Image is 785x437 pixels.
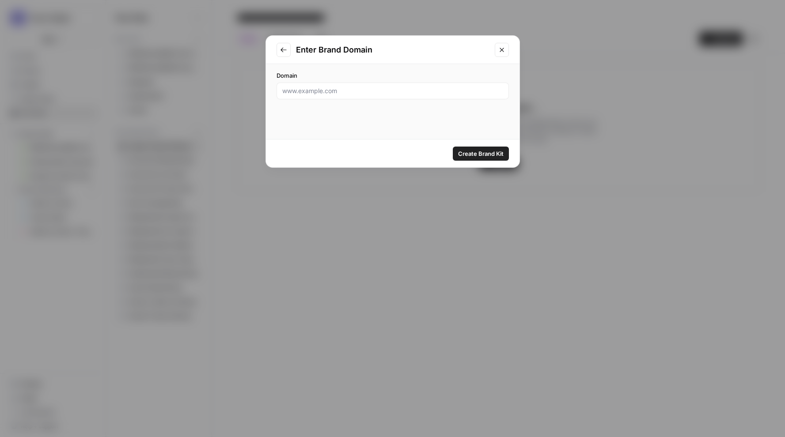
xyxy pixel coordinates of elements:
button: Go to previous step [277,43,291,57]
input: www.example.com [282,87,503,95]
button: Close modal [495,43,509,57]
h2: Enter Brand Domain [296,44,489,56]
span: Create Brand Kit [458,149,504,158]
button: Create Brand Kit [453,147,509,161]
label: Domain [277,71,509,80]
